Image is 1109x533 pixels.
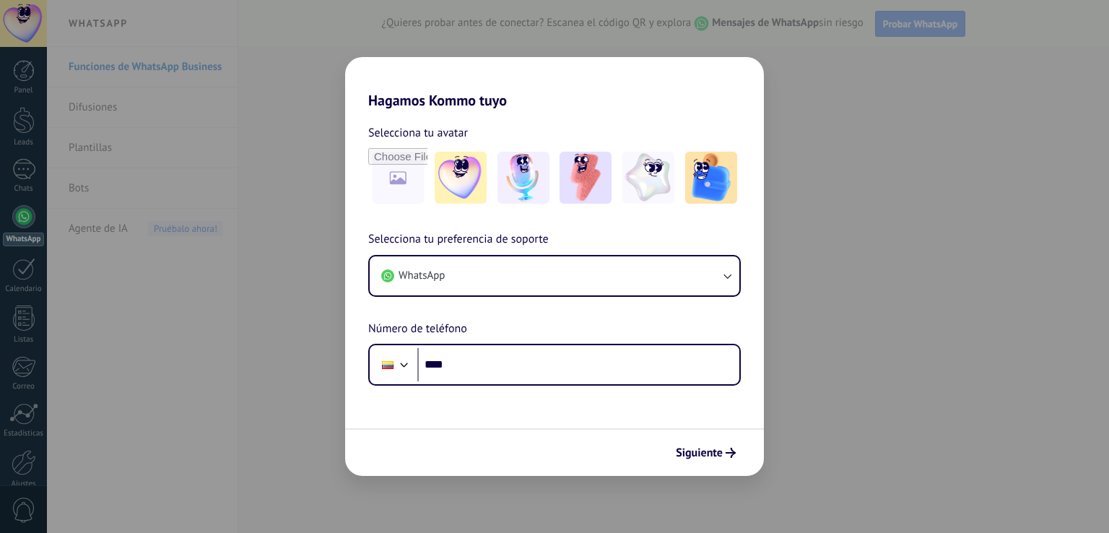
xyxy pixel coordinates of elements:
[497,152,549,204] img: -2.jpeg
[560,152,612,204] img: -3.jpeg
[345,57,764,109] h2: Hagamos Kommo tuyo
[669,441,742,465] button: Siguiente
[368,320,467,339] span: Número de teléfono
[368,123,468,142] span: Selecciona tu avatar
[676,448,723,458] span: Siguiente
[399,269,445,283] span: WhatsApp
[374,350,401,380] div: Ecuador: + 593
[370,256,739,295] button: WhatsApp
[368,230,549,249] span: Selecciona tu preferencia de soporte
[622,152,674,204] img: -4.jpeg
[685,152,737,204] img: -5.jpeg
[435,152,487,204] img: -1.jpeg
